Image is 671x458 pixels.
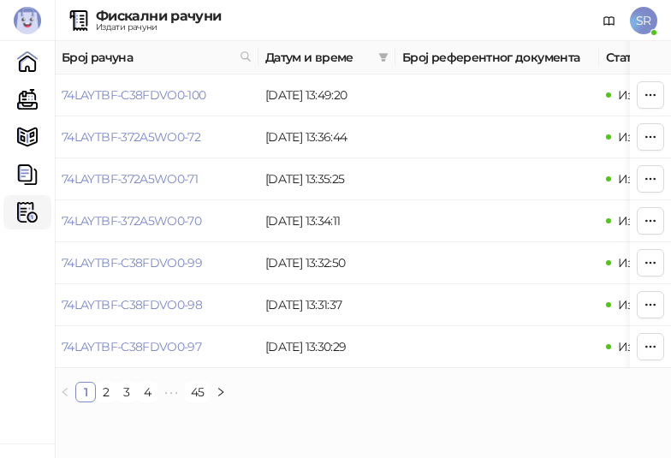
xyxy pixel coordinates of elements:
[618,339,652,354] span: Издат
[96,382,116,402] li: 2
[216,387,226,397] span: right
[157,382,185,402] li: Следећих 5 Страна
[138,383,157,401] a: 4
[258,284,395,326] td: [DATE] 13:31:37
[137,382,157,402] li: 4
[62,297,202,312] a: 74LAYTBF-C38FDVO0-98
[117,383,136,401] a: 3
[55,326,258,368] td: 74LAYTBF-C38FDVO0-97
[75,382,96,402] li: 1
[55,74,258,116] td: 74LAYTBF-C38FDVO0-100
[596,7,623,34] a: Документација
[62,129,200,145] a: 74LAYTBF-372A5WO0-72
[618,213,652,229] span: Издат
[618,171,652,187] span: Издат
[62,171,198,187] a: 74LAYTBF-372A5WO0-71
[618,129,652,145] span: Издат
[55,242,258,284] td: 74LAYTBF-C38FDVO0-99
[76,383,95,401] a: 1
[618,87,652,103] span: Издат
[55,200,258,242] td: 74LAYTBF-372A5WO0-70
[211,382,231,402] button: right
[55,382,75,402] li: Претходна страна
[55,158,258,200] td: 74LAYTBF-372A5WO0-71
[62,87,206,103] a: 74LAYTBF-C38FDVO0-100
[96,23,221,32] div: Издати рачуни
[157,382,185,402] span: •••
[62,213,201,229] a: 74LAYTBF-372A5WO0-70
[258,158,395,200] td: [DATE] 13:35:25
[258,326,395,368] td: [DATE] 13:30:29
[62,339,201,354] a: 74LAYTBF-C38FDVO0-97
[378,52,389,62] span: filter
[185,382,211,402] li: 45
[97,383,116,401] a: 2
[96,9,221,23] div: Фискални рачуни
[258,116,395,158] td: [DATE] 13:36:44
[62,255,202,271] a: 74LAYTBF-C38FDVO0-99
[395,41,599,74] th: Број референтног документа
[211,382,231,402] li: Следећа страна
[62,48,233,67] span: Број рачуна
[618,297,652,312] span: Издат
[116,382,137,402] li: 3
[258,242,395,284] td: [DATE] 13:32:50
[55,284,258,326] td: 74LAYTBF-C38FDVO0-98
[55,41,258,74] th: Број рачуна
[375,45,392,70] span: filter
[618,255,652,271] span: Издат
[55,382,75,402] button: left
[265,48,371,67] span: Датум и време
[258,74,395,116] td: [DATE] 13:49:20
[630,7,657,34] span: SR
[60,387,70,397] span: left
[186,383,210,401] a: 45
[55,116,258,158] td: 74LAYTBF-372A5WO0-72
[14,7,41,34] img: Logo
[258,200,395,242] td: [DATE] 13:34:11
